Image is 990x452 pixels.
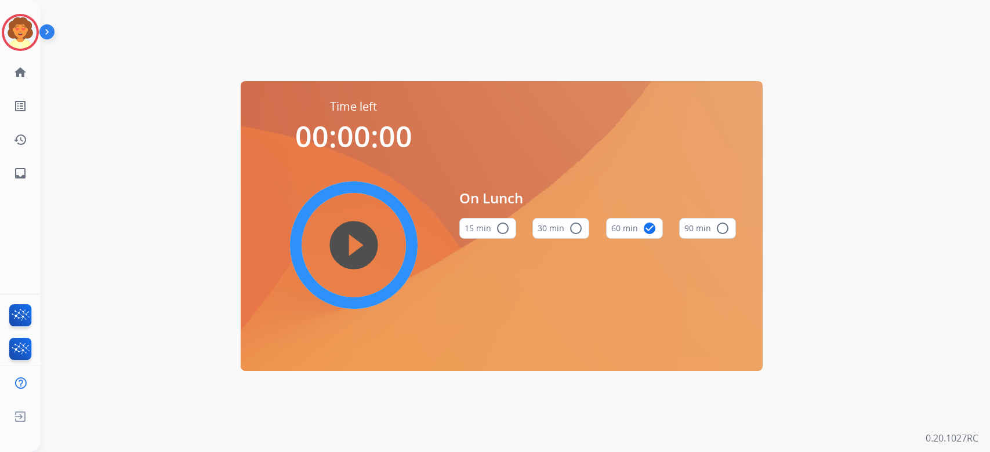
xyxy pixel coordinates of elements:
[459,218,516,239] button: 15 min
[679,218,736,239] button: 90 min
[13,99,27,113] mat-icon: list_alt
[13,65,27,79] mat-icon: home
[347,238,361,252] mat-icon: play_circle_filled
[4,16,37,49] img: avatar
[13,133,27,147] mat-icon: history
[13,166,27,180] mat-icon: inbox
[606,218,663,239] button: 60 min
[926,431,978,445] p: 0.20.1027RC
[532,218,589,239] button: 30 min
[295,116,412,156] span: 00:00:00
[459,188,737,209] span: On Lunch
[569,221,583,235] mat-icon: radio_button_unchecked
[330,99,377,115] span: Time left
[496,221,510,235] mat-icon: radio_button_unchecked
[716,221,730,235] mat-icon: radio_button_unchecked
[643,221,657,235] mat-icon: check_circle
